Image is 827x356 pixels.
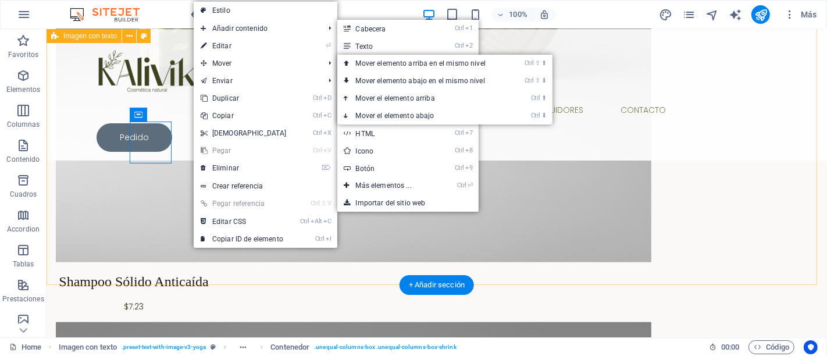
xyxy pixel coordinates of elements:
i: Ctrl [311,200,320,207]
i: Ctrl [300,218,309,225]
button: design [658,8,672,22]
i: ⇧ [321,200,326,207]
i: D [323,94,331,102]
a: Ctrl⇧⬆Mover elemento arriba en el mismo nivel [337,55,509,72]
a: ⌦Eliminar [194,159,294,177]
i: AI Writer [729,8,742,22]
i: Ctrl [531,112,540,119]
p: Accordion [7,225,40,234]
a: Ctrl⬆Mover el elemento arriba [337,90,509,107]
a: Haz clic para cancelar la selección y doble clic para abrir páginas [9,340,41,354]
i: Ctrl [455,164,464,172]
p: Tablas [13,259,34,269]
img: Editor Logo [67,8,154,22]
i: Ctrl [531,94,540,102]
span: . preset-text-with-image-v3-yoga [122,340,206,354]
h6: 100% [509,8,527,22]
i: V [327,200,331,207]
button: undo [189,8,203,22]
i: 2 [465,42,473,49]
a: CtrlDDuplicar [194,90,294,107]
i: ⬇ [541,112,547,119]
i: Alt [311,218,322,225]
i: Al redimensionar, ajustar el nivel de zoom automáticamente para ajustarse al dispositivo elegido. [539,9,550,20]
button: pages [682,8,696,22]
i: Ctrl [525,59,534,67]
p: Cuadros [10,190,37,199]
span: Añadir contenido [194,20,320,37]
button: Usercentrics [804,340,818,354]
i: I [326,235,331,243]
i: ⏎ [326,42,331,49]
i: ⇧ [535,77,540,84]
a: Ctrl⇧VPegar referencia [194,195,294,212]
a: Ctrl⏎Más elementos ... [337,177,435,194]
span: Más [784,9,817,20]
i: 9 [465,164,473,172]
a: Ctrl8Icono [337,142,435,159]
a: Ctrl9Botón [337,159,435,177]
i: Ctrl [455,42,464,49]
span: : [729,343,731,351]
a: Importar del sitio web [337,194,479,212]
i: C [323,218,331,225]
i: ⬆ [541,94,547,102]
i: Ctrl [313,147,322,154]
nav: breadcrumb [59,340,457,354]
i: 8 [465,147,473,154]
a: Ctrl1Cabecera [337,20,435,37]
button: 100% [491,8,533,22]
i: Navegador [705,8,719,22]
i: Ctrl [313,129,322,137]
span: Haz clic para seleccionar y doble clic para editar [59,340,117,354]
button: navigator [705,8,719,22]
a: CtrlICopiar ID de elemento [194,230,294,248]
p: Elementos [6,85,40,94]
div: + Añadir sección [400,275,474,295]
a: Estilo [194,2,337,19]
a: Ctrl2Texto [337,37,435,55]
a: Ctrl⇧⬇Mover elemento abajo en el mismo nivel [337,72,509,90]
i: Ctrl [315,235,325,243]
a: Enviar [194,72,320,90]
a: CtrlAltCEditar CSS [194,213,294,230]
h6: Tiempo de la sesión [709,340,740,354]
i: Ctrl [455,129,464,137]
i: Ctrl [455,147,464,154]
i: ⬇ [541,77,547,84]
a: CtrlCCopiar [194,107,294,124]
i: X [323,129,331,137]
i: Ctrl [313,94,322,102]
i: ⇧ [535,59,540,67]
i: Este elemento es un preajuste personalizable [211,344,216,350]
i: Ctrl [455,24,464,32]
span: 00 00 [721,340,739,354]
i: ⬆ [541,59,547,67]
i: 7 [465,129,473,137]
span: Haz clic para seleccionar y doble clic para editar [270,340,309,354]
a: Ctrl7HTML [337,124,435,142]
i: V [323,147,331,154]
i: Diseño (Ctrl+Alt+Y) [659,8,672,22]
p: Contenido [6,155,40,164]
button: Código [748,340,794,354]
span: . unequal-columns-box .unequal-columns-box-shrink [314,340,456,354]
p: Columnas [7,120,40,129]
i: ⌦ [322,164,331,172]
button: text_generator [728,8,742,22]
i: Deshacer: Editar cabecera (Ctrl+Z) [190,8,203,22]
i: C [323,112,331,119]
p: Favoritos [8,50,38,59]
button: publish [751,5,770,24]
span: Mover [194,55,320,72]
a: Crear referencia [194,177,337,195]
button: Más [779,5,822,24]
i: 1 [465,24,473,32]
i: Ctrl [313,112,322,119]
i: Publicar [754,8,768,22]
i: Ctrl [457,181,466,189]
p: Prestaciones [2,294,44,304]
span: Imagen con texto [63,33,117,40]
a: CtrlX[DEMOGRAPHIC_DATA] [194,124,294,142]
i: Ctrl [525,77,534,84]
